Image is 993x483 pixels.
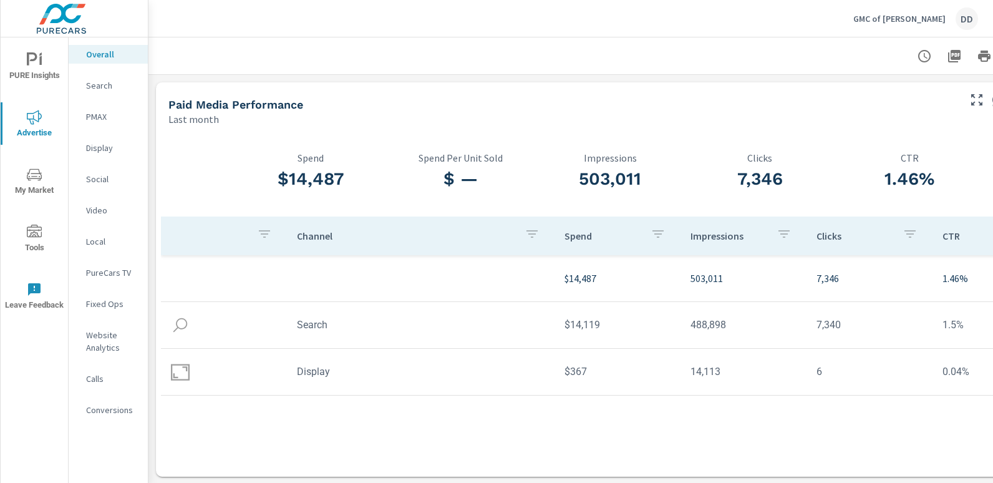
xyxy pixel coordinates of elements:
p: Spend Per Unit Sold [385,152,535,163]
span: My Market [4,167,64,198]
h3: 7,346 [685,168,835,190]
span: PURE Insights [4,52,64,83]
button: Make Fullscreen [967,90,987,110]
td: 6 [807,356,932,388]
h3: 1.46% [835,168,984,190]
p: Video [86,204,138,217]
div: Website Analytics [69,326,148,357]
h3: 503,011 [535,168,685,190]
td: $367 [555,356,681,388]
p: CTR [835,152,984,163]
div: Search [69,76,148,95]
div: Local [69,232,148,251]
p: Channel [297,230,515,242]
img: icon-display.svg [171,363,190,381]
p: Search [86,79,138,92]
p: $14,487 [564,271,671,286]
p: Overall [86,48,138,61]
div: Video [69,201,148,220]
h5: Paid Media Performance [168,98,303,111]
div: Fixed Ops [69,295,148,313]
div: DD [956,7,978,30]
p: PureCars TV [86,266,138,279]
div: Social [69,170,148,188]
p: 7,346 [816,271,923,286]
span: Advertise [4,110,64,140]
p: 503,011 [690,271,797,286]
td: Display [287,356,555,388]
p: Conversions [86,404,138,416]
p: Clicks [685,152,835,163]
div: Conversions [69,401,148,419]
p: Last month [168,112,219,127]
td: $14,119 [555,309,681,341]
td: 14,113 [681,356,807,388]
img: icon-search.svg [171,316,190,334]
div: Display [69,139,148,157]
div: Overall [69,45,148,64]
p: Clicks [816,230,893,242]
div: nav menu [1,37,68,324]
p: Calls [86,373,138,385]
p: Fixed Ops [86,298,138,310]
span: Leave Feedback [4,282,64,313]
div: Calls [69,369,148,388]
div: PMAX [69,107,148,126]
div: PureCars TV [69,263,148,282]
td: Search [287,309,555,341]
p: PMAX [86,110,138,123]
p: Spend [564,230,641,242]
p: Impressions [535,152,685,163]
h3: $ — [385,168,535,190]
p: Website Analytics [86,329,138,354]
p: Social [86,173,138,185]
td: 7,340 [807,309,932,341]
p: Spend [236,152,385,163]
button: "Export Report to PDF" [942,44,967,69]
p: Local [86,235,138,248]
h3: $14,487 [236,168,385,190]
p: GMC of [PERSON_NAME] [853,13,946,24]
p: Display [86,142,138,154]
span: Tools [4,225,64,255]
td: 488,898 [681,309,807,341]
p: Impressions [690,230,767,242]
